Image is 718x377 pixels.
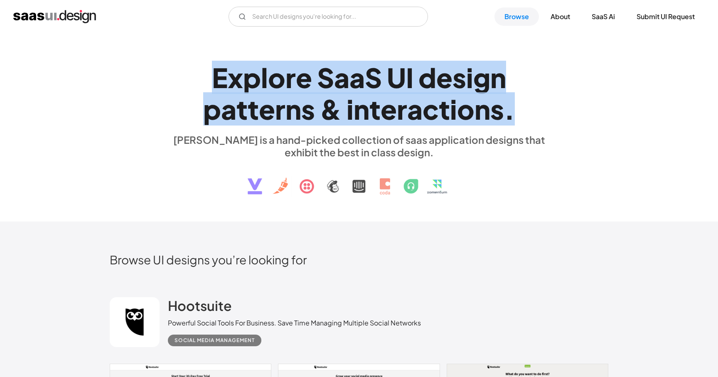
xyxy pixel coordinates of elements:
div: e [436,62,452,94]
div: i [466,62,473,94]
h2: Browse UI designs you’re looking for [110,252,608,267]
div: n [285,93,301,125]
div: & [320,93,342,125]
h1: Explore SaaS UI design patterns & interactions. [168,62,550,126]
div: x [228,62,243,94]
div: s [490,93,504,125]
div: n [354,93,369,125]
form: Email Form [229,7,428,27]
div: l [261,62,268,94]
div: o [268,62,285,94]
input: Search UI designs you're looking for... [229,7,428,27]
div: t [439,93,450,125]
div: r [275,93,285,125]
div: n [475,93,490,125]
div: a [407,93,423,125]
div: [PERSON_NAME] is a hand-picked collection of saas application designs that exhibit the best in cl... [168,133,550,158]
div: I [406,62,413,94]
h2: Hootsuite [168,297,232,314]
div: s [452,62,466,94]
div: S [365,62,382,94]
div: r [285,62,296,94]
a: home [13,10,96,23]
div: g [473,62,490,94]
div: d [418,62,436,94]
div: t [369,93,381,125]
div: e [259,93,275,125]
div: t [236,93,248,125]
div: S [317,62,334,94]
div: i [450,93,457,125]
div: . [504,93,515,125]
div: p [243,62,261,94]
div: s [301,93,315,125]
div: a [221,93,236,125]
div: a [334,62,349,94]
div: a [349,62,365,94]
div: r [397,93,407,125]
a: Browse [494,7,539,26]
div: e [296,62,312,94]
div: c [423,93,439,125]
div: U [387,62,406,94]
div: i [347,93,354,125]
div: p [203,93,221,125]
div: Social Media Management [175,335,255,345]
div: o [457,93,475,125]
div: e [381,93,397,125]
a: SaaS Ai [582,7,625,26]
div: n [490,62,506,94]
a: About [541,7,580,26]
a: Submit UI Request [627,7,705,26]
img: text, icon, saas logo [233,158,485,202]
div: t [248,93,259,125]
a: Hootsuite [168,297,232,318]
div: E [212,62,228,94]
div: Powerful Social Tools For Business. Save Time Managing Multiple Social Networks [168,318,421,328]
